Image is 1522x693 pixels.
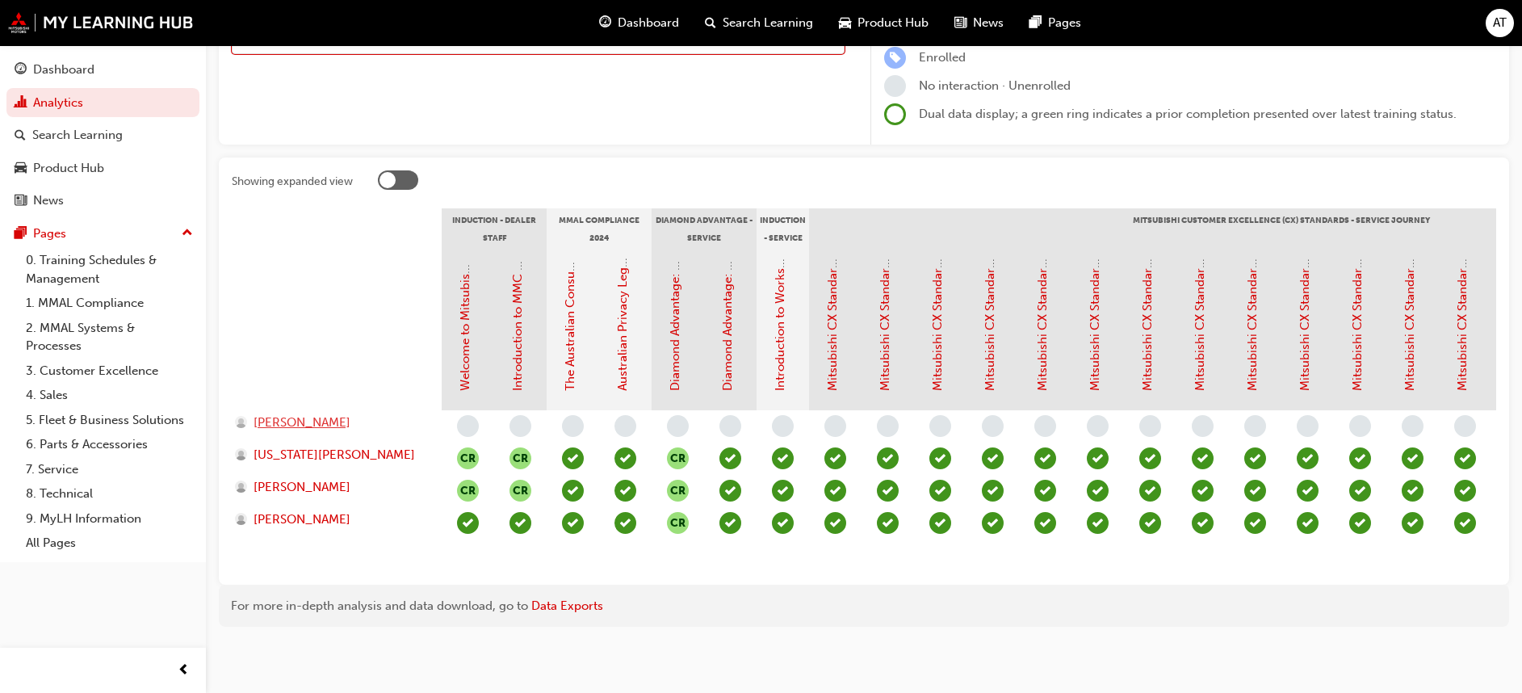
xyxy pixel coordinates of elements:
[235,510,426,529] a: [PERSON_NAME]
[618,14,679,32] span: Dashboard
[235,446,426,464] a: [US_STATE][PERSON_NAME]
[254,510,350,529] span: [PERSON_NAME]
[1192,480,1214,502] span: learningRecordVerb_PASS-icon
[824,512,846,534] span: learningRecordVerb_PASS-icon
[457,415,479,437] span: learningRecordVerb_NONE-icon
[1349,512,1371,534] span: learningRecordVerb_PASS-icon
[929,480,951,502] span: learningRecordVerb_PASS-icon
[33,191,64,210] div: News
[19,432,199,457] a: 6. Parts & Accessories
[235,414,426,432] a: [PERSON_NAME]
[1297,480,1319,502] span: learningRecordVerb_PASS-icon
[929,447,951,469] span: learningRecordVerb_PASS-icon
[1349,415,1371,437] span: learningRecordVerb_NONE-icon
[19,457,199,482] a: 7. Service
[719,480,741,502] span: learningRecordVerb_PASS-icon
[1192,447,1214,469] span: learningRecordVerb_PASS-icon
[692,6,826,40] a: search-iconSearch Learning
[182,223,193,244] span: up-icon
[1034,415,1056,437] span: learningRecordVerb_NONE-icon
[1402,415,1423,437] span: learningRecordVerb_NONE-icon
[6,120,199,150] a: Search Learning
[33,225,66,243] div: Pages
[826,6,941,40] a: car-iconProduct Hub
[562,447,584,469] span: learningRecordVerb_PASS-icon
[15,96,27,111] span: chart-icon
[457,447,479,469] button: null-icon
[723,14,813,32] span: Search Learning
[1349,480,1371,502] span: learningRecordVerb_PASS-icon
[772,512,794,534] span: learningRecordVerb_PASS-icon
[1244,415,1266,437] span: learningRecordVerb_NONE-icon
[668,191,682,391] a: Diamond Advantage: Fundamentals
[954,13,966,33] span: news-icon
[929,512,951,534] span: learningRecordVerb_PASS-icon
[19,291,199,316] a: 1. MMAL Compliance
[19,531,199,556] a: All Pages
[1402,512,1423,534] span: learningRecordVerb_PASS-icon
[1402,447,1423,469] span: learningRecordVerb_PASS-icon
[1048,14,1081,32] span: Pages
[1244,512,1266,534] span: learningRecordVerb_PASS-icon
[1454,480,1476,502] span: learningRecordVerb_PASS-icon
[667,447,689,469] button: null-icon
[509,480,531,502] button: null-icon
[15,194,27,208] span: news-icon
[19,316,199,359] a: 2. MMAL Systems & Processes
[1139,415,1161,437] span: learningRecordVerb_NONE-icon
[857,14,929,32] span: Product Hub
[33,61,94,79] div: Dashboard
[614,480,636,502] span: learningRecordVerb_PASS-icon
[1087,447,1109,469] span: learningRecordVerb_PASS-icon
[19,506,199,531] a: 9. MyLH Information
[919,50,966,65] span: Enrolled
[1139,512,1161,534] span: learningRecordVerb_PASS-icon
[457,480,479,502] button: null-icon
[877,512,899,534] span: learningRecordVerb_PASS-icon
[772,415,794,437] span: learningRecordVerb_NONE-icon
[6,52,199,219] button: DashboardAnalyticsSearch LearningProduct HubNews
[178,661,190,681] span: prev-icon
[442,208,547,249] div: Induction - Dealer Staff
[1349,447,1371,469] span: learningRecordVerb_PASS-icon
[1087,415,1109,437] span: learningRecordVerb_NONE-icon
[1297,447,1319,469] span: learningRecordVerb_PASS-icon
[19,383,199,408] a: 4. Sales
[457,512,479,534] span: learningRecordVerb_COMPLETE-icon
[33,159,104,178] div: Product Hub
[919,78,1071,93] span: No interaction · Unenrolled
[15,162,27,176] span: car-icon
[1087,512,1109,534] span: learningRecordVerb_PASS-icon
[877,447,899,469] span: learningRecordVerb_PASS-icon
[667,480,689,502] button: null-icon
[929,415,951,437] span: learningRecordVerb_NONE-icon
[719,447,741,469] span: learningRecordVerb_PASS-icon
[1034,480,1056,502] span: learningRecordVerb_PASS-icon
[877,480,899,502] span: learningRecordVerb_PASS-icon
[614,447,636,469] span: learningRecordVerb_PASS-icon
[6,219,199,249] button: Pages
[973,14,1004,32] span: News
[6,186,199,216] a: News
[32,126,123,145] div: Search Learning
[232,174,353,190] div: Showing expanded view
[705,13,716,33] span: search-icon
[1139,480,1161,502] span: learningRecordVerb_PASS-icon
[254,446,415,464] span: [US_STATE][PERSON_NAME]
[757,208,809,249] div: Induction - Service Advisor
[719,415,741,437] span: learningRecordVerb_NONE-icon
[982,447,1004,469] span: learningRecordVerb_PASS-icon
[562,512,584,534] span: learningRecordVerb_PASS-icon
[599,13,611,33] span: guage-icon
[15,227,27,241] span: pages-icon
[1029,13,1042,33] span: pages-icon
[254,478,350,497] span: [PERSON_NAME]
[839,13,851,33] span: car-icon
[877,415,899,437] span: learningRecordVerb_NONE-icon
[19,248,199,291] a: 0. Training Schedules & Management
